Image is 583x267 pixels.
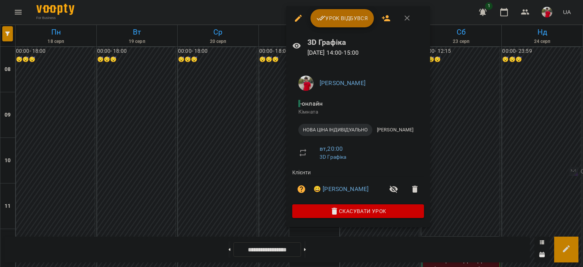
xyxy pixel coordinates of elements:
div: [PERSON_NAME] [372,124,418,136]
ul: Клієнти [292,169,424,204]
img: 54b6d9b4e6461886c974555cb82f3b73.jpg [298,76,314,91]
button: Скасувати Урок [292,204,424,218]
span: [PERSON_NAME] [372,126,418,133]
a: [PERSON_NAME] [320,79,366,87]
span: - онлайн [298,100,324,107]
a: вт , 20:00 [320,145,343,152]
span: НОВА ЦІНА ІНДИВІДУАЛЬНО [298,126,372,133]
span: Скасувати Урок [298,207,418,216]
button: Візит ще не сплачено. Додати оплату? [292,180,310,198]
p: [DATE] 14:00 - 15:00 [307,48,424,57]
a: 3D Графіка [320,154,346,160]
h6: 3D Графіка [307,36,424,48]
button: Урок відбувся [310,9,374,27]
p: Кімната [298,108,418,116]
span: Урок відбувся [317,14,368,23]
a: 😀 [PERSON_NAME] [314,185,369,194]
